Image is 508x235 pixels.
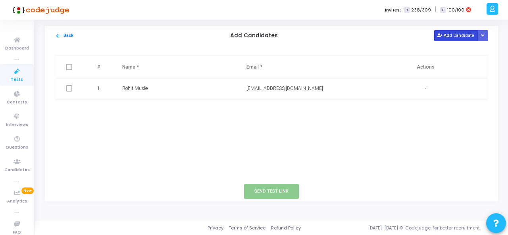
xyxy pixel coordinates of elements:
[411,7,431,13] span: 238/309
[301,225,498,231] div: [DATE]-[DATE] © Codejudge, for better recruitment.
[477,30,489,41] div: Button group with nested dropdown
[6,122,28,128] span: Interviews
[114,56,239,78] th: Name *
[434,30,478,41] button: Add Candidate
[4,167,30,174] span: Candidates
[7,99,27,106] span: Contests
[208,225,223,231] a: Privacy
[440,7,445,13] span: I
[271,225,301,231] a: Refund Policy
[122,86,148,91] span: Rohit Musle
[55,32,74,40] button: Back
[11,76,23,83] span: Tests
[246,86,323,91] span: [EMAIL_ADDRESS][DOMAIN_NAME]
[425,85,426,92] span: -
[385,7,401,13] label: Invites:
[21,187,34,194] span: New
[10,2,69,18] img: logo
[97,85,100,92] span: 1
[7,198,27,205] span: Analytics
[230,32,278,39] h5: Add Candidates
[404,7,409,13] span: T
[5,45,29,52] span: Dashboard
[239,56,363,78] th: Email *
[55,33,61,39] mat-icon: arrow_back
[447,7,464,13] span: 100/100
[363,56,488,78] th: Actions
[6,144,28,151] span: Questions
[85,56,114,78] th: #
[244,184,299,199] button: Send Test Link
[229,225,266,231] a: Terms of Service
[435,6,436,14] span: |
